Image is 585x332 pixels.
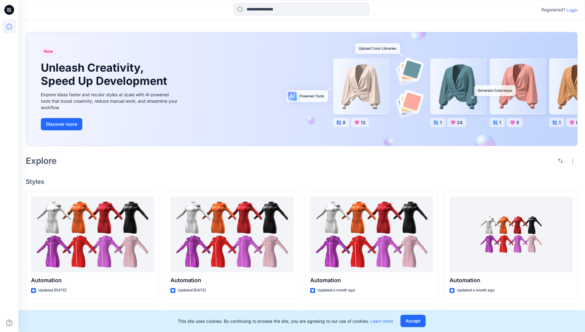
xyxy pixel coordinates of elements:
span: New [44,48,53,55]
p: Registered? [541,6,565,14]
button: Discover more [41,118,82,130]
p: Login [567,7,578,13]
h4: Styles [26,178,578,185]
a: Discover more [41,118,179,130]
p: Automation [310,276,433,285]
p: Automation [170,276,293,285]
button: Accept [400,315,426,327]
p: Automation [450,276,572,285]
a: Automation [170,197,293,273]
h1: Unleash Creativity, Speed Up Development [41,61,170,88]
p: This site uses cookies. By continuing to browse the site, you are agreeing to our use of cookies. [178,318,393,324]
p: Updated a month ago [318,287,355,294]
p: Updated a month ago [457,287,494,294]
a: Automation [310,197,433,273]
p: Updated [DATE] [38,287,66,294]
a: Learn more [370,318,393,324]
p: Automation [31,276,154,285]
a: Automation [450,197,572,273]
div: Explore ideas faster and recolor styles at scale with AI-powered tools that boost creativity, red... [41,91,179,111]
a: Automation [31,197,154,273]
h2: Explore [26,156,57,166]
p: Updated [DATE] [178,287,206,294]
